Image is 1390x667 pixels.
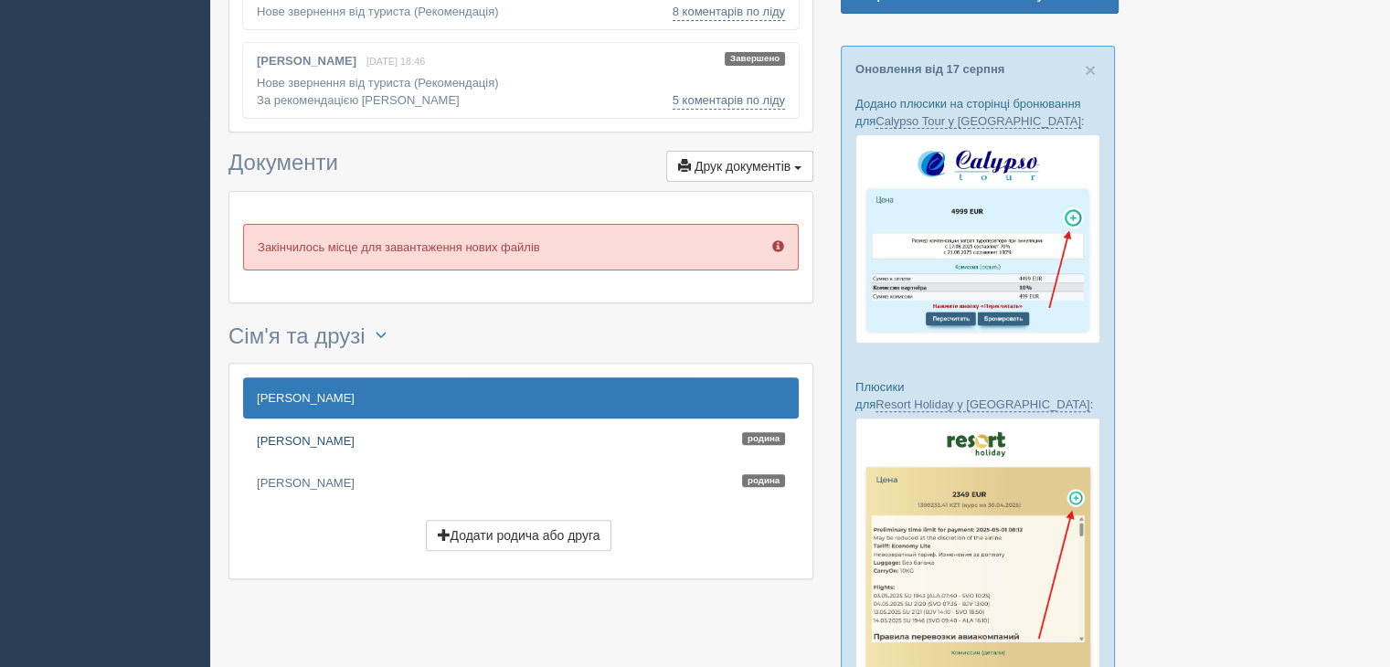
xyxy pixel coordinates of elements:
[742,432,785,446] span: Родина
[257,54,356,68] b: [PERSON_NAME]
[1085,59,1096,80] span: ×
[695,159,790,174] span: Друк документів
[228,322,813,354] h3: Сім'я та друзі
[666,151,813,182] button: Друк документів
[243,462,799,503] a: [PERSON_NAME]Родина
[855,95,1100,130] p: Додано плюсики на сторінці бронювання для :
[855,134,1100,344] img: calypso-tour-proposal-crm-for-travel-agency.jpg
[243,377,799,418] a: [PERSON_NAME]
[855,378,1100,413] p: Плюсики для :
[1085,60,1096,79] button: Close
[243,420,799,461] a: [PERSON_NAME]Родина
[426,520,612,551] button: Додати родича або друга
[742,474,785,488] span: Родина
[228,151,813,182] h3: Документи
[875,397,1089,412] a: Resort Holiday у [GEOGRAPHIC_DATA]
[875,114,1081,129] a: Calypso Tour у [GEOGRAPHIC_DATA]
[673,3,785,21] a: 8 коментарів по ліду
[673,91,785,110] a: 5 коментарів по ліду
[855,62,1004,76] a: Оновлення від 17 серпня
[366,56,425,67] span: [DATE] 18:46
[243,224,799,270] p: Закінчилось місце для завантаження нових файлів
[725,52,785,66] span: Завершено
[243,43,799,118] div: Нове звернення від туриста (Рекомендація) За рекомендацією [PERSON_NAME]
